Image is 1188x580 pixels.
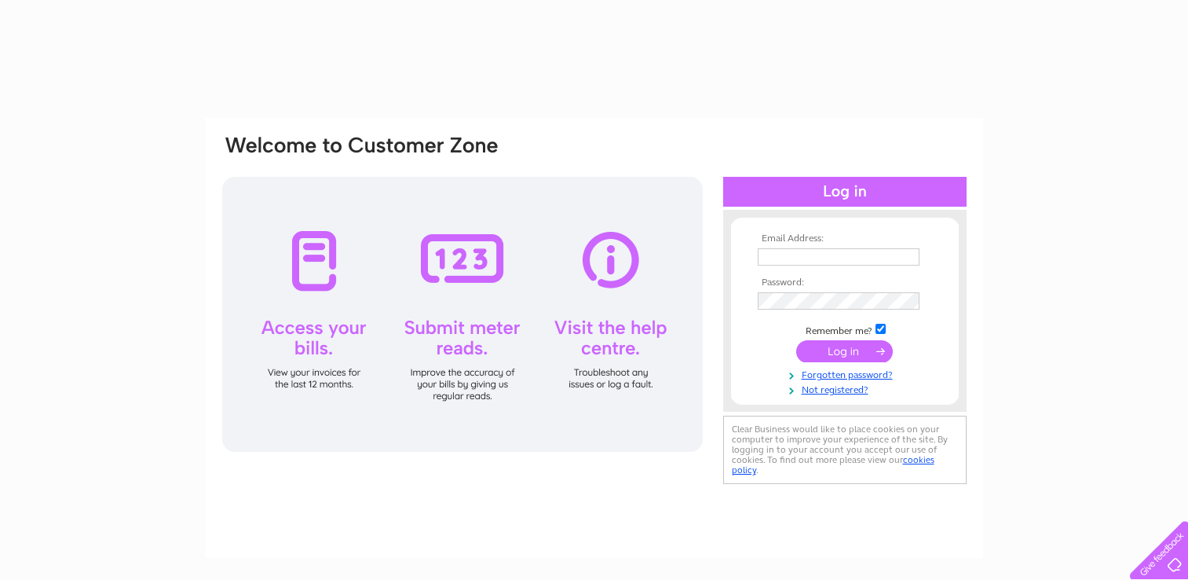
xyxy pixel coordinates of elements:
div: Clear Business would like to place cookies on your computer to improve your experience of the sit... [723,416,967,484]
a: cookies policy [732,454,934,475]
input: Submit [796,340,893,362]
th: Password: [754,277,936,288]
td: Remember me? [754,321,936,337]
a: Not registered? [758,381,936,396]
th: Email Address: [754,233,936,244]
a: Forgotten password? [758,366,936,381]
